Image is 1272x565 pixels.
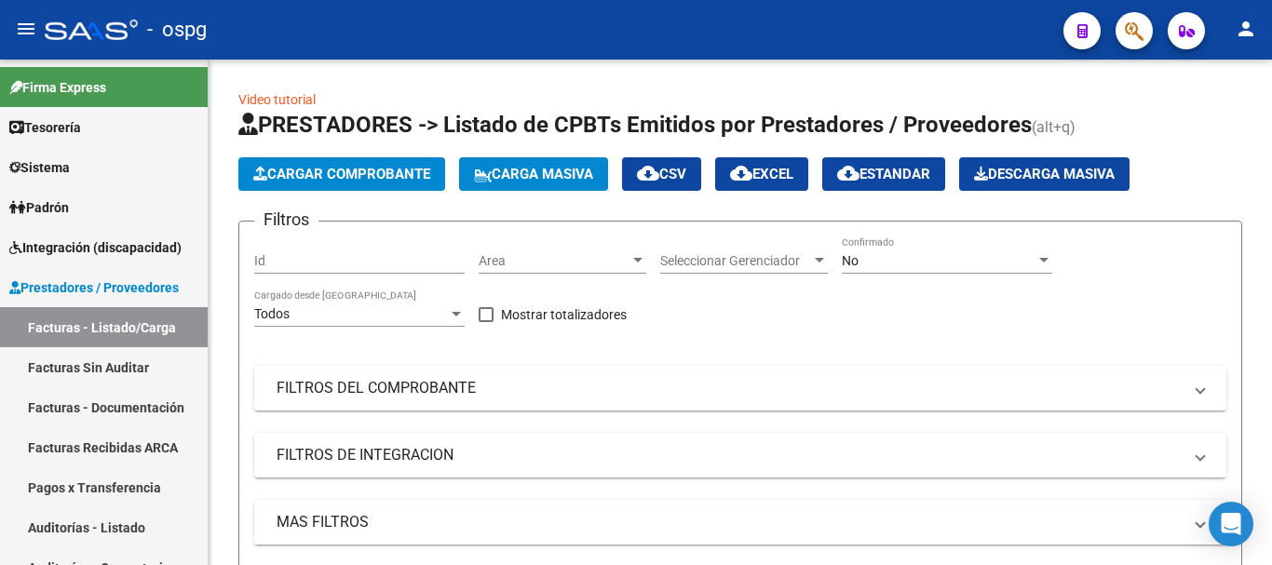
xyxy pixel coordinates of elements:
[959,157,1130,191] button: Descarga Masiva
[474,166,593,182] span: Carga Masiva
[822,157,945,191] button: Estandar
[1032,118,1076,136] span: (alt+q)
[837,162,859,184] mat-icon: cloud_download
[9,277,179,298] span: Prestadores / Proveedores
[959,157,1130,191] app-download-masive: Descarga masiva de comprobantes (adjuntos)
[9,77,106,98] span: Firma Express
[277,445,1182,465] mat-panel-title: FILTROS DE INTEGRACION
[730,166,793,182] span: EXCEL
[15,18,37,40] mat-icon: menu
[254,207,318,233] h3: Filtros
[253,166,430,182] span: Cargar Comprobante
[238,92,316,107] a: Video tutorial
[9,117,81,138] span: Tesorería
[1235,18,1257,40] mat-icon: person
[837,166,930,182] span: Estandar
[254,500,1226,545] mat-expansion-panel-header: MAS FILTROS
[254,433,1226,478] mat-expansion-panel-header: FILTROS DE INTEGRACION
[9,197,69,218] span: Padrón
[238,112,1032,138] span: PRESTADORES -> Listado de CPBTs Emitidos por Prestadores / Proveedores
[254,366,1226,410] mat-expansion-panel-header: FILTROS DEL COMPROBANTE
[974,166,1115,182] span: Descarga Masiva
[501,303,627,326] span: Mostrar totalizadores
[479,253,629,269] span: Area
[637,162,659,184] mat-icon: cloud_download
[277,378,1182,398] mat-panel-title: FILTROS DEL COMPROBANTE
[715,157,808,191] button: EXCEL
[238,157,445,191] button: Cargar Comprobante
[277,512,1182,532] mat-panel-title: MAS FILTROS
[637,166,686,182] span: CSV
[622,157,701,191] button: CSV
[254,306,290,321] span: Todos
[9,237,182,258] span: Integración (discapacidad)
[1209,502,1253,546] div: Open Intercom Messenger
[459,157,608,191] button: Carga Masiva
[730,162,752,184] mat-icon: cloud_download
[660,253,811,269] span: Seleccionar Gerenciador
[842,253,859,268] span: No
[147,9,207,50] span: - ospg
[9,157,70,178] span: Sistema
